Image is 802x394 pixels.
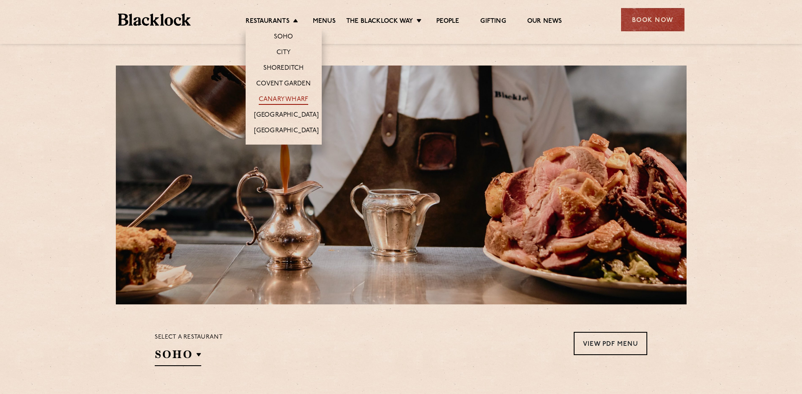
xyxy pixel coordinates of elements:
[276,49,291,58] a: City
[155,347,201,366] h2: SOHO
[621,8,684,31] div: Book Now
[254,111,319,120] a: [GEOGRAPHIC_DATA]
[246,17,290,27] a: Restaurants
[263,64,304,74] a: Shoreditch
[346,17,413,27] a: The Blacklock Way
[274,33,293,42] a: Soho
[480,17,506,27] a: Gifting
[259,96,308,105] a: Canary Wharf
[574,332,647,355] a: View PDF Menu
[155,332,223,343] p: Select a restaurant
[313,17,336,27] a: Menus
[256,80,311,89] a: Covent Garden
[118,14,191,26] img: BL_Textured_Logo-footer-cropped.svg
[436,17,459,27] a: People
[254,127,319,136] a: [GEOGRAPHIC_DATA]
[527,17,562,27] a: Our News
